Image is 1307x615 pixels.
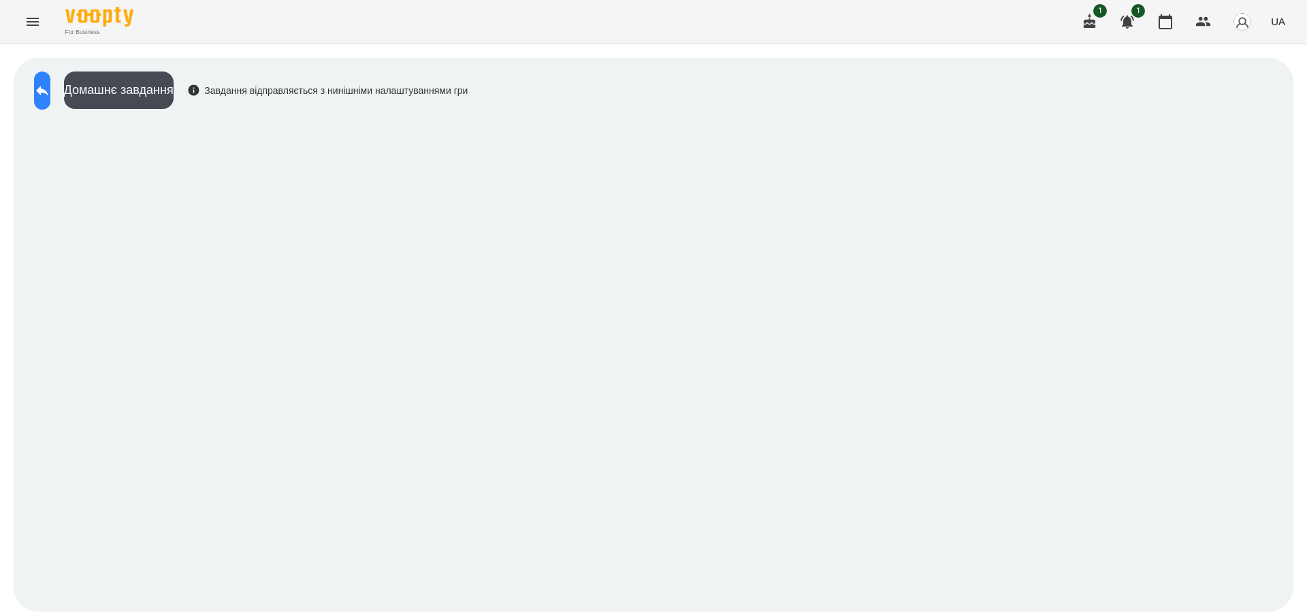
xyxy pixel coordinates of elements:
span: 1 [1093,4,1107,18]
span: 1 [1131,4,1145,18]
span: For Business [65,28,133,37]
img: avatar_s.png [1233,12,1252,31]
img: Voopty Logo [65,7,133,27]
button: Домашнє завдання [64,72,174,109]
span: UA [1271,14,1285,29]
button: UA [1265,9,1291,34]
div: Завдання відправляється з нинішніми налаштуваннями гри [187,84,468,97]
button: Menu [16,5,49,38]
